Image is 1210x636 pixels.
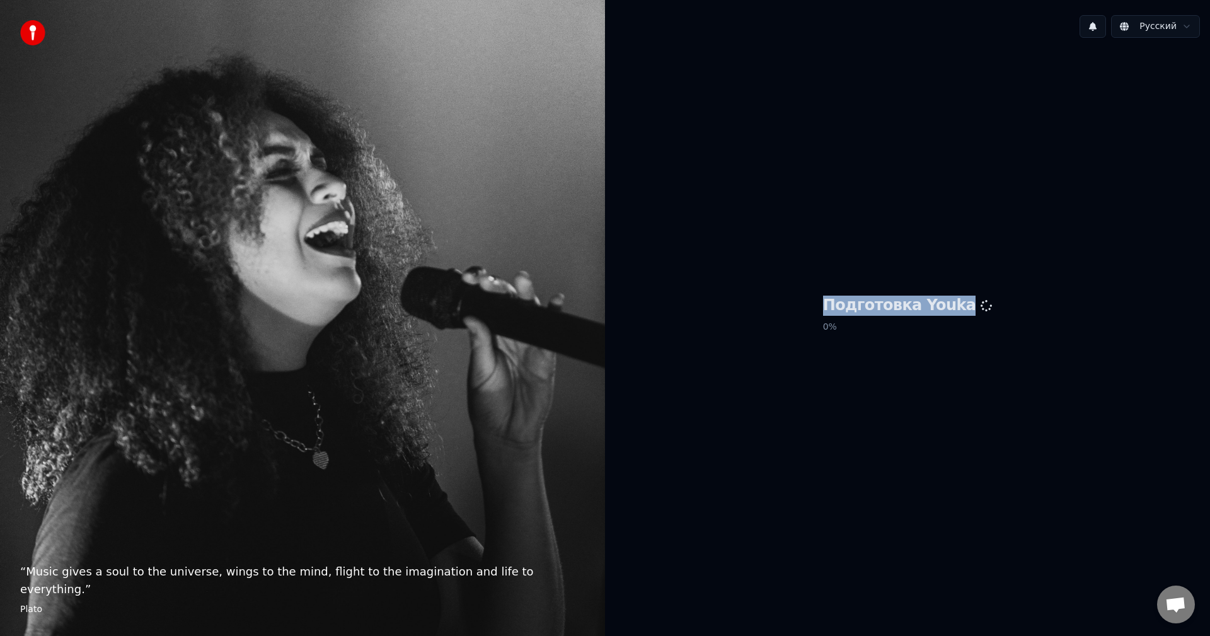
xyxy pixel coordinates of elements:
[823,296,993,316] h1: Подготовка Youka
[20,20,45,45] img: youka
[823,316,993,338] p: 0 %
[20,563,585,598] p: “ Music gives a soul to the universe, wings to the mind, flight to the imagination and life to ev...
[20,603,585,616] footer: Plato
[1157,586,1195,623] div: Открытый чат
